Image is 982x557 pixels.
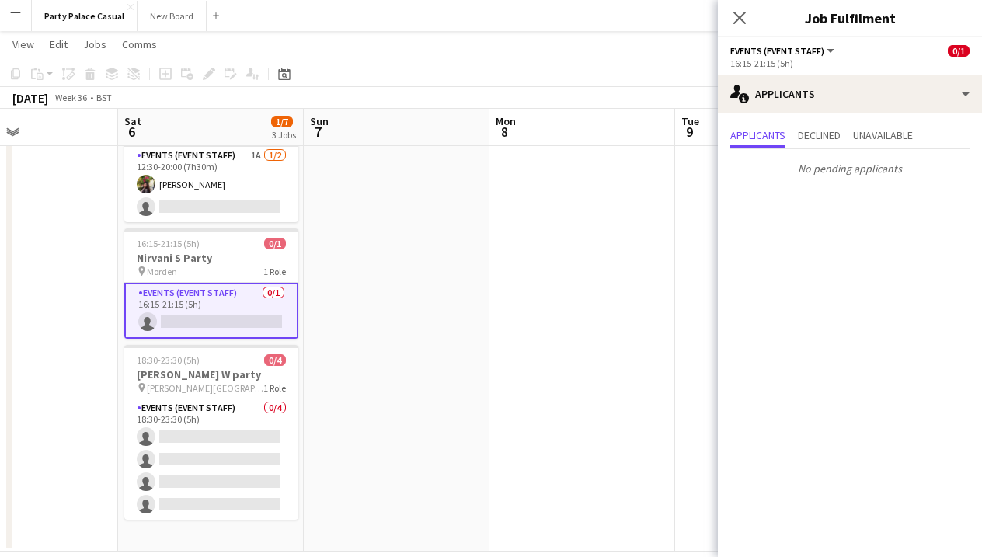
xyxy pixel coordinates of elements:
p: No pending applicants [718,155,982,182]
span: View [12,37,34,51]
a: Edit [44,34,74,54]
button: New Board [138,1,207,31]
a: Comms [116,34,163,54]
span: Edit [50,37,68,51]
span: 0/1 [264,238,286,249]
app-job-card: 16:15-21:15 (5h)0/1Nirvani S Party Morden1 RoleEvents (Event Staff)0/116:15-21:15 (5h) [124,228,298,339]
span: Comms [122,37,157,51]
a: View [6,34,40,54]
span: 1 Role [263,382,286,394]
app-card-role: Events (Event Staff)1A1/212:30-20:00 (7h30m)[PERSON_NAME] [124,147,298,222]
span: Events (Event Staff) [730,45,824,57]
h3: Job Fulfilment [718,8,982,28]
span: 1 Role [263,266,286,277]
app-card-role: Events (Event Staff)0/116:15-21:15 (5h) [124,283,298,339]
h3: [PERSON_NAME] W party [124,367,298,381]
span: Unavailable [853,130,913,141]
span: Jobs [83,37,106,51]
h3: Nirvani S Party [124,251,298,265]
span: Declined [798,130,841,141]
app-job-card: 12:30-20:00 (7h30m)1/2[PERSON_NAME] Party [GEOGRAPHIC_DATA]1 RoleEvents (Event Staff)1A1/212:30-2... [124,92,298,222]
span: 16:15-21:15 (5h) [137,238,200,249]
button: Party Palace Casual [32,1,138,31]
span: Morden [147,266,177,277]
span: 1/7 [271,116,293,127]
span: 6 [122,123,141,141]
span: [PERSON_NAME][GEOGRAPHIC_DATA] [147,382,263,394]
span: Sun [310,114,329,128]
span: 18:30-23:30 (5h) [137,354,200,366]
a: Jobs [77,34,113,54]
div: 3 Jobs [272,129,296,141]
span: 8 [493,123,516,141]
div: BST [96,92,112,103]
div: [DATE] [12,90,48,106]
div: Applicants [718,75,982,113]
span: Tue [681,114,699,128]
span: Week 36 [51,92,90,103]
span: 9 [679,123,699,141]
button: Events (Event Staff) [730,45,837,57]
span: Applicants [730,130,785,141]
span: Mon [496,114,516,128]
span: Sat [124,114,141,128]
span: 0/1 [948,45,970,57]
div: 16:15-21:15 (5h) [730,57,970,69]
span: 7 [308,123,329,141]
span: 0/4 [264,354,286,366]
app-job-card: 18:30-23:30 (5h)0/4[PERSON_NAME] W party [PERSON_NAME][GEOGRAPHIC_DATA]1 RoleEvents (Event Staff)... [124,345,298,520]
app-card-role: Events (Event Staff)0/418:30-23:30 (5h) [124,399,298,520]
